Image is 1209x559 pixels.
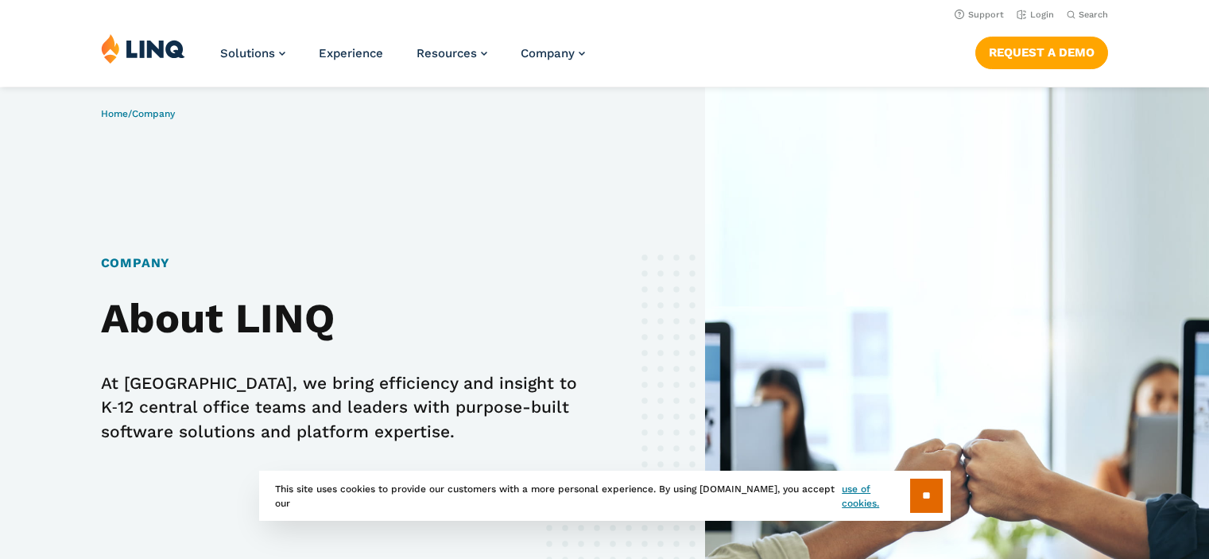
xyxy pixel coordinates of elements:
[101,108,175,119] span: /
[101,108,128,119] a: Home
[842,482,909,510] a: use of cookies.
[101,371,577,443] p: At [GEOGRAPHIC_DATA], we bring efficiency and insight to K‑12 central office teams and leaders wi...
[319,46,383,60] a: Experience
[220,46,275,60] span: Solutions
[220,33,585,86] nav: Primary Navigation
[417,46,477,60] span: Resources
[975,33,1108,68] nav: Button Navigation
[1079,10,1108,20] span: Search
[955,10,1004,20] a: Support
[521,46,585,60] a: Company
[1017,10,1054,20] a: Login
[259,471,951,521] div: This site uses cookies to provide our customers with a more personal experience. By using [DOMAIN...
[101,33,185,64] img: LINQ | K‑12 Software
[975,37,1108,68] a: Request a Demo
[101,295,577,343] h2: About LINQ
[220,46,285,60] a: Solutions
[417,46,487,60] a: Resources
[101,254,577,273] h1: Company
[1067,9,1108,21] button: Open Search Bar
[521,46,575,60] span: Company
[132,108,175,119] span: Company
